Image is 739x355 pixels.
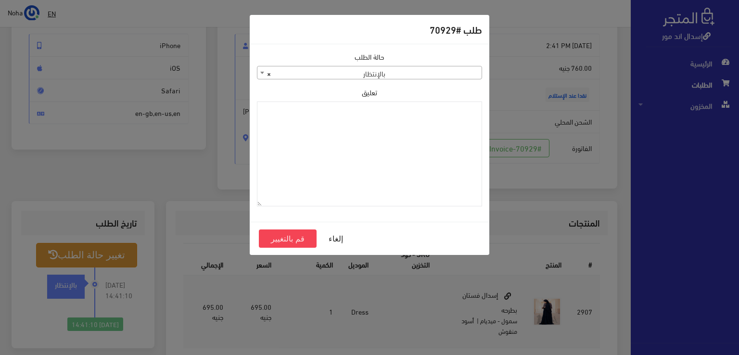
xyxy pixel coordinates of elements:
[362,87,377,98] label: تعليق
[355,51,384,62] label: حالة الطلب
[257,66,482,80] span: بالإنتظار
[12,289,48,326] iframe: Drift Widget Chat Controller
[317,229,355,248] button: إلغاء
[430,22,482,37] h5: طلب #70929
[267,66,271,80] span: ×
[257,66,482,79] span: بالإنتظار
[259,229,317,248] button: قم بالتغيير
